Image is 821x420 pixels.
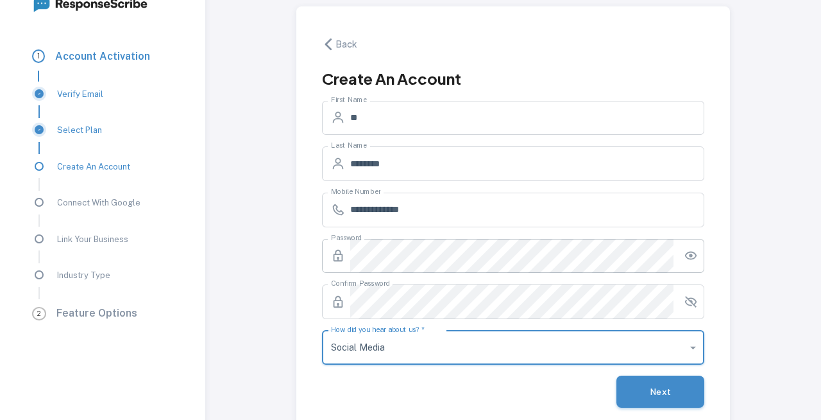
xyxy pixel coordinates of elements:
p: Feature Options [56,306,137,321]
button: toggle password visibility [679,290,703,314]
p: Connect With Google [57,197,140,209]
p: Account Activation [55,49,150,64]
label: How did you hear about us? * [331,325,446,335]
button: Back [322,32,373,57]
button: toggle password visibility [679,243,703,268]
span: 2 [32,307,46,320]
label: Mobile Number [331,187,380,197]
div: Social Media [322,331,705,365]
p: Select Plan [57,125,102,137]
label: Last Name [331,141,367,151]
button: Next [616,376,705,408]
h1: Create An Account [322,67,461,90]
label: Password [331,233,362,243]
p: Create An Account [57,161,130,173]
p: Verify Email [57,89,103,101]
p: Link Your Business [57,234,128,246]
span: 1 [32,49,45,63]
p: Industry Type [57,270,110,282]
label: Confirm Password [331,279,390,289]
label: First Name [331,95,367,105]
